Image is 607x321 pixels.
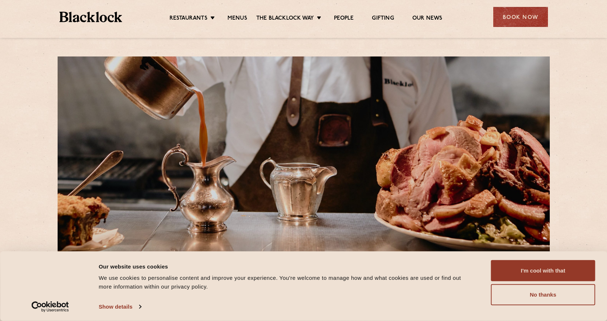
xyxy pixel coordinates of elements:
[99,262,475,271] div: Our website uses cookies
[334,15,354,23] a: People
[59,12,122,22] img: BL_Textured_Logo-footer-cropped.svg
[412,15,443,23] a: Our News
[99,274,475,291] div: We use cookies to personalise content and improve your experience. You're welcome to manage how a...
[491,260,595,281] button: I'm cool with that
[491,284,595,305] button: No thanks
[170,15,207,23] a: Restaurants
[372,15,394,23] a: Gifting
[18,301,82,312] a: Usercentrics Cookiebot - opens in a new window
[493,7,548,27] div: Book Now
[256,15,314,23] a: The Blacklock Way
[99,301,141,312] a: Show details
[227,15,247,23] a: Menus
